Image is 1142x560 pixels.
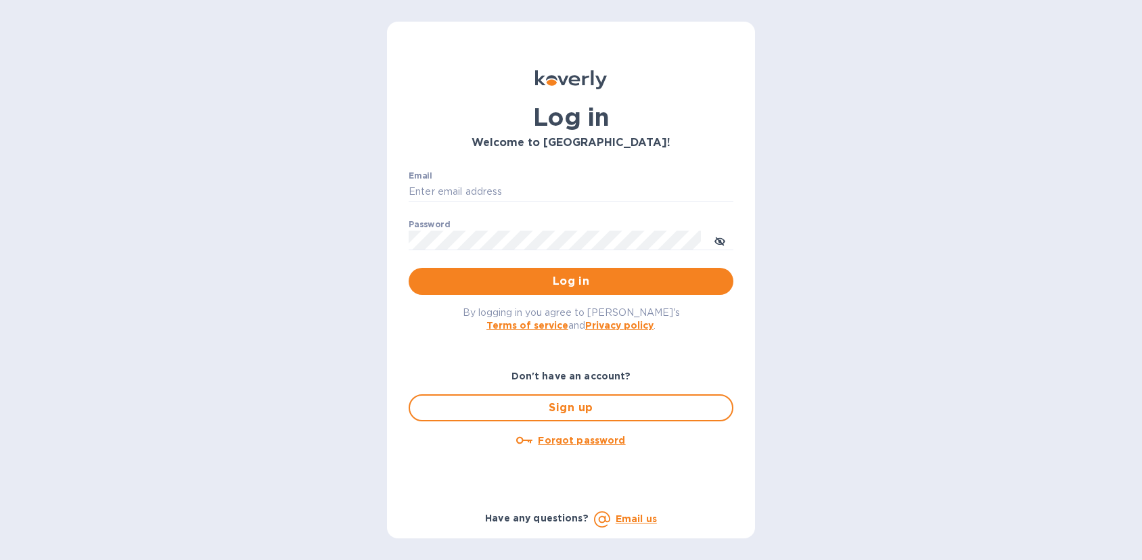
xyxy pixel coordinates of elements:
span: By logging in you agree to [PERSON_NAME]'s and . [463,307,680,331]
a: Terms of service [486,320,568,331]
input: Enter email address [409,182,733,202]
b: Have any questions? [485,513,589,523]
b: Don't have an account? [511,371,631,381]
h3: Welcome to [GEOGRAPHIC_DATA]! [409,137,733,149]
button: toggle password visibility [706,227,733,254]
a: Privacy policy [585,320,654,331]
span: Log in [419,273,723,289]
a: Email us [616,513,657,524]
label: Email [409,172,432,180]
span: Sign up [421,400,721,416]
h1: Log in [409,103,733,131]
button: Sign up [409,394,733,421]
button: Log in [409,268,733,295]
label: Password [409,220,450,229]
u: Forgot password [538,435,625,446]
img: Koverly [535,70,607,89]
